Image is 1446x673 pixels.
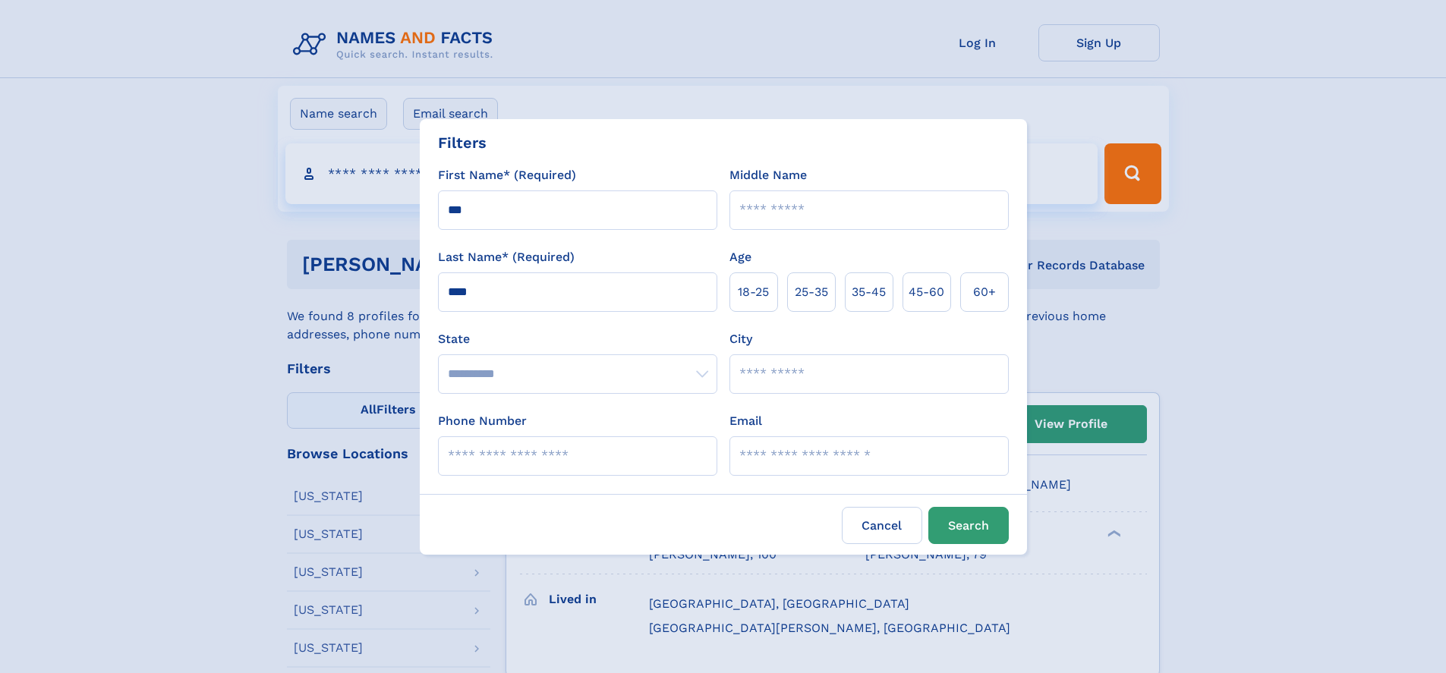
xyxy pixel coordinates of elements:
button: Search [928,507,1009,544]
span: 60+ [973,283,996,301]
label: Phone Number [438,412,527,430]
label: Last Name* (Required) [438,248,575,266]
label: City [729,330,752,348]
span: 18‑25 [738,283,769,301]
span: 45‑60 [909,283,944,301]
label: Cancel [842,507,922,544]
div: Filters [438,131,487,154]
span: 25‑35 [795,283,828,301]
label: Age [729,248,751,266]
label: State [438,330,717,348]
label: First Name* (Required) [438,166,576,184]
label: Email [729,412,762,430]
label: Middle Name [729,166,807,184]
span: 35‑45 [852,283,886,301]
